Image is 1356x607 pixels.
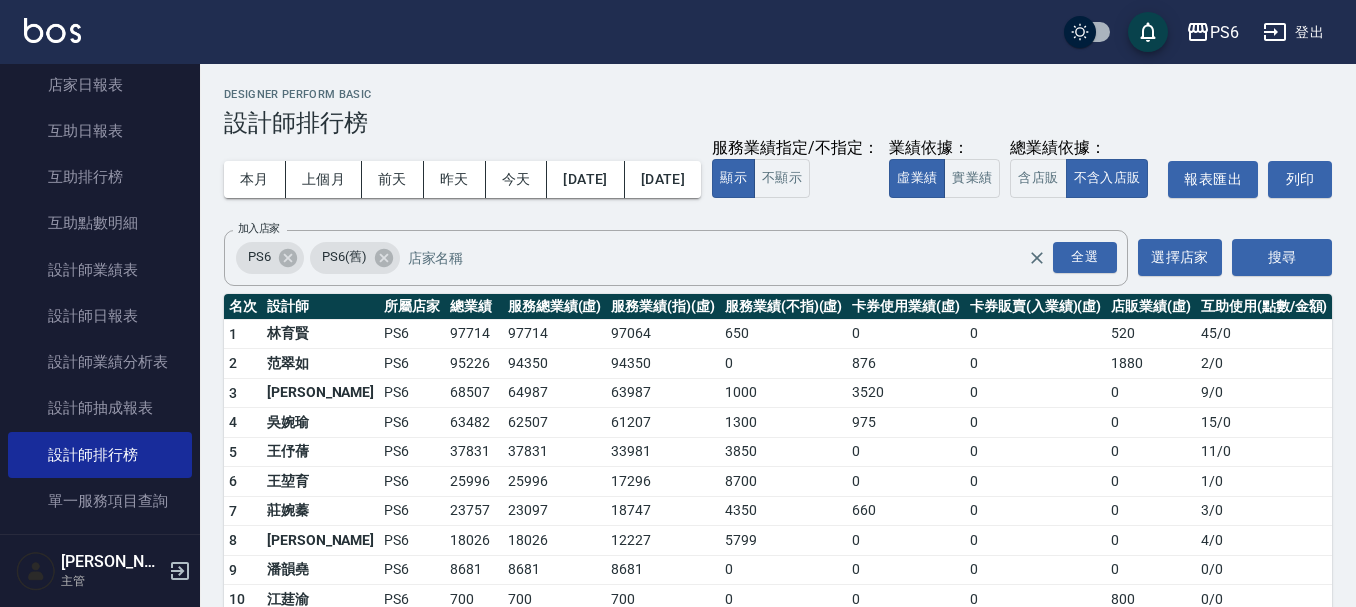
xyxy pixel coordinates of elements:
td: 15 / 0 [1196,408,1332,438]
button: save [1128,12,1168,52]
td: 97714 [445,319,503,349]
button: 今天 [486,161,548,198]
th: 總業績 [445,294,503,320]
th: 名次 [224,294,262,320]
td: PS6 [379,496,445,526]
span: 2 [229,355,237,371]
a: 設計師排行榜 [8,432,192,478]
div: 總業績依據： [1010,138,1158,159]
td: 68507 [445,378,503,408]
td: PS6 [379,349,445,379]
button: 選擇店家 [1138,239,1222,276]
td: 0 / 0 [1196,555,1332,585]
td: PS6 [379,378,445,408]
td: 0 [1106,496,1196,526]
td: 0 [720,349,847,379]
td: 0 [847,555,965,585]
a: 設計師業績分析表 [8,339,192,385]
button: 上個月 [286,161,362,198]
td: 0 [1106,437,1196,467]
th: 店販業績(虛) [1106,294,1196,320]
button: 登出 [1255,14,1332,51]
td: [PERSON_NAME] [262,526,379,556]
button: 顯示 [712,159,755,198]
a: 設計師業績表 [8,247,192,293]
span: 3 [229,385,237,401]
span: 7 [229,503,237,519]
button: [DATE] [625,161,701,198]
td: 660 [847,496,965,526]
td: 8681 [606,555,720,585]
button: 列印 [1268,161,1332,198]
td: 1 / 0 [1196,467,1332,497]
span: 6 [229,473,237,489]
td: 23097 [503,496,607,526]
td: PS6 [379,408,445,438]
div: 業績依據： [889,138,1000,159]
td: 94350 [606,349,720,379]
a: 設計師日報表 [8,293,192,339]
td: 0 [1106,408,1196,438]
td: 3520 [847,378,965,408]
div: PS6 [1210,20,1239,45]
td: 0 [965,378,1106,408]
td: 0 [965,555,1106,585]
td: 9 / 0 [1196,378,1332,408]
span: 4 [229,414,237,430]
td: 2 / 0 [1196,349,1332,379]
td: 8681 [503,555,607,585]
div: 全選 [1053,242,1117,273]
td: 45 / 0 [1196,319,1332,349]
span: 10 [229,591,246,607]
td: 8681 [445,555,503,585]
td: 王伃蒨 [262,437,379,467]
td: 4 / 0 [1196,526,1332,556]
span: 5 [229,444,237,460]
td: 0 [1106,467,1196,497]
button: [DATE] [547,161,624,198]
div: PS6(舊) [310,242,400,274]
button: 報表匯出 [1168,161,1258,198]
span: 1 [229,326,237,342]
td: 94350 [503,349,607,379]
td: 0 [847,467,965,497]
button: 實業績 [944,159,1000,198]
td: 17296 [606,467,720,497]
td: PS6 [379,319,445,349]
th: 服務業績(不指)(虛) [720,294,847,320]
td: 0 [1106,378,1196,408]
td: 0 [965,437,1106,467]
td: 876 [847,349,965,379]
td: 975 [847,408,965,438]
td: 63482 [445,408,503,438]
td: PS6 [379,555,445,585]
td: 0 [1106,526,1196,556]
a: 互助點數明細 [8,200,192,246]
td: 11 / 0 [1196,437,1332,467]
td: [PERSON_NAME] [262,378,379,408]
h3: 設計師排行榜 [224,109,1332,137]
td: 0 [965,319,1106,349]
a: 店家日報表 [8,62,192,108]
button: 搜尋 [1232,239,1332,276]
td: 0 [847,526,965,556]
td: 33981 [606,437,720,467]
td: 1000 [720,378,847,408]
td: 62507 [503,408,607,438]
button: 昨天 [424,161,486,198]
img: Logo [24,18,81,43]
td: 1880 [1106,349,1196,379]
td: 18026 [503,526,607,556]
th: 互助使用(點數/金額) [1196,294,1332,320]
a: 顧客入金餘額表 [8,524,192,570]
td: 4350 [720,496,847,526]
th: 服務業績(指)(虛) [606,294,720,320]
td: 王堃育 [262,467,379,497]
div: PS6 [236,242,304,274]
td: 23757 [445,496,503,526]
td: 97714 [503,319,607,349]
th: 卡券販賣(入業績)(虛) [965,294,1106,320]
td: 63987 [606,378,720,408]
span: 8 [229,532,237,548]
img: Person [16,551,56,591]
